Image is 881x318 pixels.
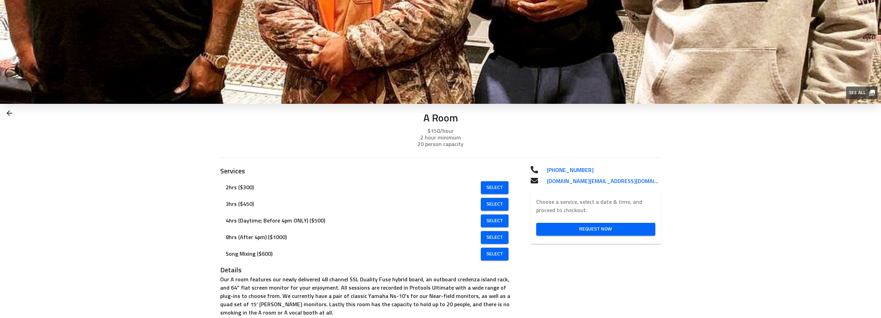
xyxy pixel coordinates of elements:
[220,134,661,142] p: 2 hour minimum
[226,233,482,242] span: 8hrs (After 4pm) ($1000)
[481,248,509,261] a: Select
[541,177,661,185] a: [DOMAIN_NAME][EMAIL_ADDRESS][DOMAIN_NAME]
[220,112,661,125] p: A Room
[220,212,514,229] div: 4hrs (Daytime; Before 4pm ONLY) ($500)
[486,200,503,209] span: Select
[542,225,650,234] span: Request Now
[220,275,514,317] p: Our A room features our newly delivered 48 channel SSL Duality Fuse hybrid board, an outboard cre...
[226,200,482,208] span: 3hrs ($450)
[486,183,503,192] span: Select
[481,231,509,244] a: Select
[541,166,661,174] a: [PHONE_NUMBER]
[846,87,878,99] button: See all
[536,198,655,215] label: Choose a service, select a date & time, and proceed to checkout.
[486,217,503,225] span: Select
[220,265,514,275] h3: Details
[220,166,514,176] h3: Services
[220,140,661,148] p: 20 person capacity
[481,198,509,211] a: Select
[220,196,514,212] div: 3hrs ($450)
[220,127,661,135] p: $150/hour
[481,181,509,194] a: Select
[486,250,503,258] span: Select
[226,217,482,225] span: 4hrs (Daytime; Before 4pm ONLY) ($500)
[220,229,514,246] div: 8hrs (After 4pm) ($1000)
[481,215,509,227] a: Select
[486,233,503,242] span: Select
[226,183,482,192] span: 2hrs ($300)
[849,89,874,97] span: See all
[220,179,514,196] div: 2hrs ($300)
[226,250,482,258] span: Song Mixing ($600)
[536,223,655,236] a: Request Now
[220,246,514,262] div: Song Mixing ($600)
